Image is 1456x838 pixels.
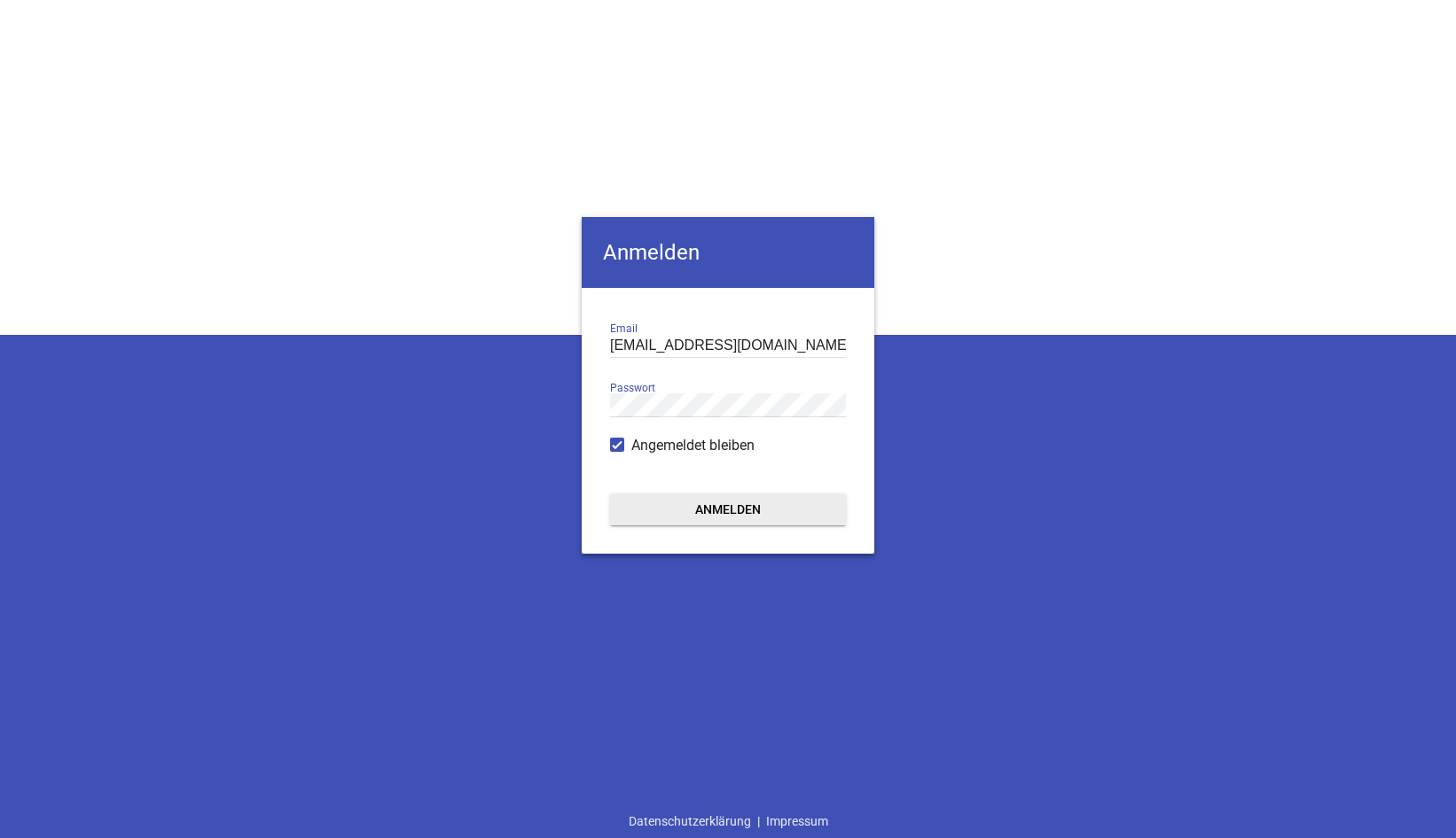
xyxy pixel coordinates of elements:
h4: Anmelden [582,217,874,288]
a: Impressum [760,804,834,838]
a: Datenschutzerklärung [622,804,757,838]
button: Anmelden [610,493,846,525]
div: | [622,804,834,838]
span: Angemeldet bleiben [631,435,755,456]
